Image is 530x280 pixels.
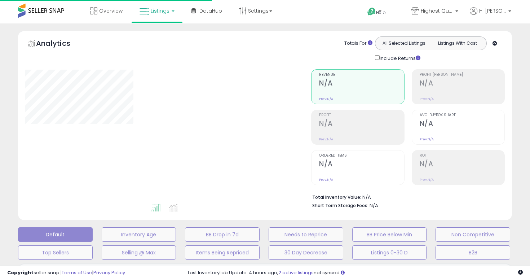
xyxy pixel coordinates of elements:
small: Prev: N/A [319,97,333,101]
div: seller snap | | [7,270,125,276]
span: Overview [99,7,123,14]
a: Help [362,2,400,23]
button: BB Drop in 7d [185,227,260,242]
small: Prev: N/A [420,97,434,101]
button: Items Being Repriced [185,245,260,260]
div: Totals For [344,40,372,47]
h2: N/A [319,79,404,89]
button: B2B [436,245,510,260]
span: Help [376,9,386,16]
b: Total Inventory Value: [312,194,361,200]
span: Highest Quality Products [421,7,453,14]
strong: Copyright [7,269,34,276]
i: Get Help [367,7,376,16]
button: Non Competitive [436,227,510,242]
h2: N/A [319,160,404,170]
h2: N/A [420,79,504,89]
button: Selling @ Max [102,245,176,260]
h2: N/A [420,119,504,129]
button: Needs to Reprice [269,227,343,242]
span: Hi [PERSON_NAME] [479,7,506,14]
b: Short Term Storage Fees: [312,202,368,209]
span: Profit [319,113,404,117]
span: Revenue [319,73,404,77]
button: Listings With Cost [430,39,484,48]
span: DataHub [199,7,222,14]
h2: N/A [420,160,504,170]
span: N/A [370,202,378,209]
small: Prev: N/A [319,137,333,141]
li: N/A [312,192,499,201]
small: Prev: N/A [319,178,333,182]
span: Listings [151,7,169,14]
button: Top Sellers [18,245,93,260]
div: Include Returns [370,54,429,62]
span: Profit [PERSON_NAME] [420,73,504,77]
small: Prev: N/A [420,137,434,141]
button: Listings 0-30 D [352,245,427,260]
span: Ordered Items [319,154,404,158]
button: All Selected Listings [377,39,431,48]
button: Default [18,227,93,242]
a: Hi [PERSON_NAME] [470,7,511,23]
button: 30 Day Decrease [269,245,343,260]
button: BB Price Below Min [352,227,427,242]
small: Prev: N/A [420,178,434,182]
h2: N/A [319,119,404,129]
span: ROI [420,154,504,158]
button: Inventory Age [102,227,176,242]
span: Avg. Buybox Share [420,113,504,117]
h5: Analytics [36,38,84,50]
